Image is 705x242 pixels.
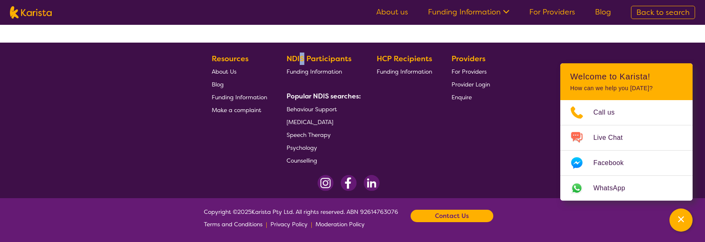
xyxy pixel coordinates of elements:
a: About Us [212,65,267,78]
b: Resources [212,54,249,64]
span: Terms and Conditions [204,220,263,228]
span: [MEDICAL_DATA] [287,118,333,126]
div: Channel Menu [560,63,693,201]
a: Blog [595,7,611,17]
span: Funding Information [377,68,432,75]
p: | [311,218,312,230]
img: LinkedIn [363,175,380,191]
a: Psychology [287,141,358,154]
span: Make a complaint [212,106,261,114]
button: Channel Menu [669,208,693,232]
b: HCP Recipients [377,54,432,64]
span: Behaviour Support [287,105,337,113]
a: Counselling [287,154,358,167]
span: Counselling [287,157,317,164]
b: Popular NDIS searches: [287,92,361,101]
a: About us [376,7,408,17]
span: Privacy Policy [270,220,308,228]
span: Funding Information [212,93,267,101]
a: Terms and Conditions [204,218,263,230]
b: NDIS Participants [287,54,351,64]
a: Provider Login [452,78,490,91]
a: Blog [212,78,267,91]
ul: Choose channel [560,100,693,201]
span: Live Chat [593,132,633,144]
span: Funding Information [287,68,342,75]
b: Contact Us [435,210,469,222]
a: Funding Information [287,65,358,78]
a: For Providers [529,7,575,17]
span: Provider Login [452,81,490,88]
a: Speech Therapy [287,128,358,141]
span: Facebook [593,157,633,169]
a: Funding Information [428,7,509,17]
a: Funding Information [377,65,432,78]
span: WhatsApp [593,182,635,194]
img: Instagram [318,175,334,191]
a: Privacy Policy [270,218,308,230]
span: Back to search [636,7,690,17]
a: Behaviour Support [287,103,358,115]
span: Enquire [452,93,472,101]
span: Speech Therapy [287,131,331,139]
span: For Providers [452,68,487,75]
a: Enquire [452,91,490,103]
img: Facebook [340,175,357,191]
p: How can we help you [DATE]? [570,85,683,92]
a: Moderation Policy [315,218,365,230]
a: Funding Information [212,91,267,103]
b: Providers [452,54,485,64]
p: | [266,218,267,230]
span: Copyright © 2025 Karista Pty Ltd. All rights reserved. ABN 92614763076 [204,206,398,230]
a: Make a complaint [212,103,267,116]
span: About Us [212,68,237,75]
h2: Welcome to Karista! [570,72,683,81]
span: Call us [593,106,625,119]
a: For Providers [452,65,490,78]
a: [MEDICAL_DATA] [287,115,358,128]
span: Psychology [287,144,317,151]
span: Moderation Policy [315,220,365,228]
a: Back to search [631,6,695,19]
img: Karista logo [10,6,52,19]
span: Blog [212,81,224,88]
a: Web link opens in a new tab. [560,176,693,201]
